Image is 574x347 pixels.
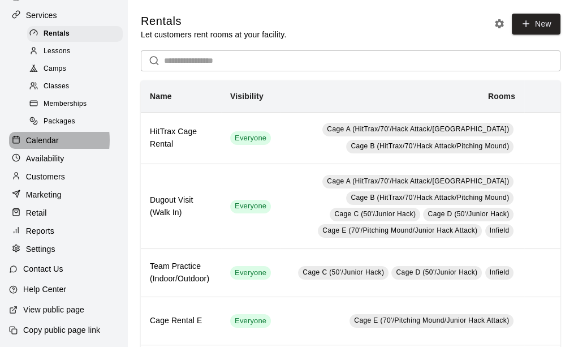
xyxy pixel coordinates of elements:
[230,131,271,145] div: This service is visible to all of your customers
[27,25,127,42] a: Rentals
[26,153,64,164] p: Availability
[26,225,54,237] p: Reports
[9,222,118,239] a: Reports
[27,113,127,131] a: Packages
[488,92,515,101] b: Rooms
[26,10,57,21] p: Services
[141,29,286,40] p: Let customers rent rooms at your facility.
[230,201,271,212] span: Everyone
[303,268,384,276] span: Cage C (50'/Junior Hack)
[44,116,75,127] span: Packages
[354,316,509,324] span: Cage E (70'/Pitching Mound/Junior Hack Attack)
[9,132,118,149] a: Calendar
[26,243,55,255] p: Settings
[230,316,271,327] span: Everyone
[27,61,127,78] a: Camps
[44,81,69,92] span: Classes
[428,210,509,218] span: Cage D (50'/Junior Hack)
[27,114,123,130] div: Packages
[27,44,123,59] div: Lessons
[26,135,59,146] p: Calendar
[9,241,118,258] a: Settings
[150,126,212,151] h6: HitTrax Cage Rental
[512,14,560,35] a: New
[322,226,477,234] span: Cage E (70'/Pitching Mound/Junior Hack Attack)
[23,304,84,315] p: View public page
[44,98,87,110] span: Memberships
[230,266,271,280] div: This service is visible to all of your customers
[141,14,286,29] h5: Rentals
[9,7,118,24] a: Services
[396,268,477,276] span: Cage D (50'/Junior Hack)
[26,189,62,200] p: Marketing
[491,15,508,32] button: Rental settings
[351,142,509,150] span: Cage B (HitTrax/70'/Hack Attack/Pitching Mound)
[230,314,271,328] div: This service is visible to all of your customers
[230,92,264,101] b: Visibility
[9,150,118,167] a: Availability
[230,200,271,213] div: This service is visible to all of your customers
[27,96,127,113] a: Memberships
[27,79,123,95] div: Classes
[230,268,271,279] span: Everyone
[23,324,100,336] p: Copy public page link
[23,284,66,295] p: Help Center
[9,204,118,221] a: Retail
[27,96,123,112] div: Memberships
[44,63,66,75] span: Camps
[27,78,127,96] a: Classes
[26,171,65,182] p: Customers
[327,125,509,133] span: Cage A (HitTrax/70'/Hack Attack/[GEOGRAPHIC_DATA])
[44,46,71,57] span: Lessons
[27,61,123,77] div: Camps
[334,210,416,218] span: Cage C (50'/Junior Hack)
[27,26,123,42] div: Rentals
[150,92,172,101] b: Name
[150,194,212,219] h6: Dugout Visit (Walk In)
[490,226,510,234] span: Infield
[351,194,509,202] span: Cage B (HitTrax/70'/Hack Attack/Pitching Mound)
[230,133,271,144] span: Everyone
[150,260,212,285] h6: Team Practice (Indoor/Outdoor)
[23,263,63,275] p: Contact Us
[327,177,509,185] span: Cage A (HitTrax/70'/Hack Attack/[GEOGRAPHIC_DATA])
[44,28,70,40] span: Rentals
[490,268,510,276] span: Infield
[9,168,118,185] a: Customers
[27,42,127,60] a: Lessons
[26,207,47,219] p: Retail
[150,315,212,327] h6: Cage Rental E
[9,186,118,203] a: Marketing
